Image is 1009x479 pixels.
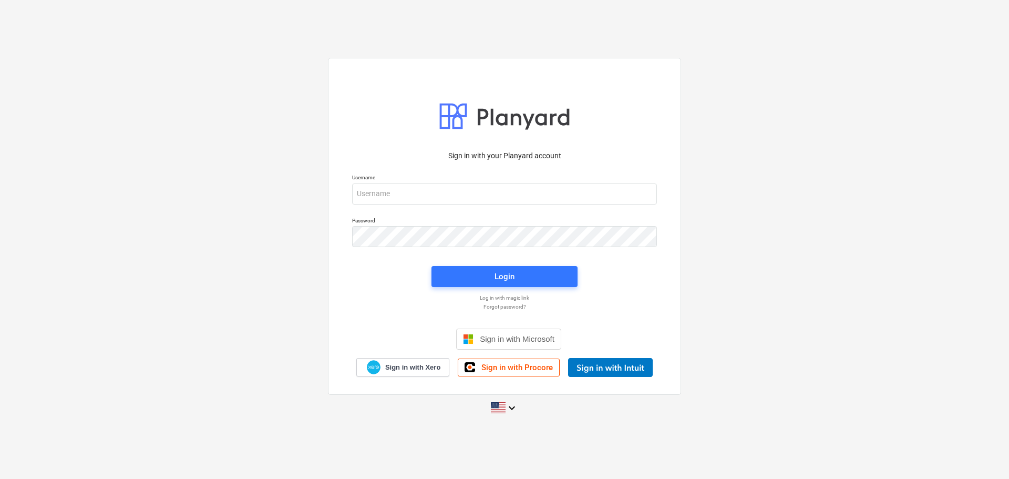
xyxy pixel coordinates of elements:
p: Sign in with your Planyard account [352,150,657,161]
span: Sign in with Procore [481,363,553,372]
div: Login [495,270,514,283]
input: Username [352,184,657,205]
img: Xero logo [367,360,380,374]
img: Microsoft logo [463,334,473,344]
a: Sign in with Xero [356,358,450,376]
a: Log in with magic link [347,294,662,301]
p: Username [352,174,657,183]
p: Password [352,217,657,226]
button: Login [431,266,578,287]
a: Forgot password? [347,303,662,310]
span: Sign in with Xero [385,363,440,372]
a: Sign in with Procore [458,359,560,376]
span: Sign in with Microsoft [480,334,554,343]
i: keyboard_arrow_down [506,402,518,414]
